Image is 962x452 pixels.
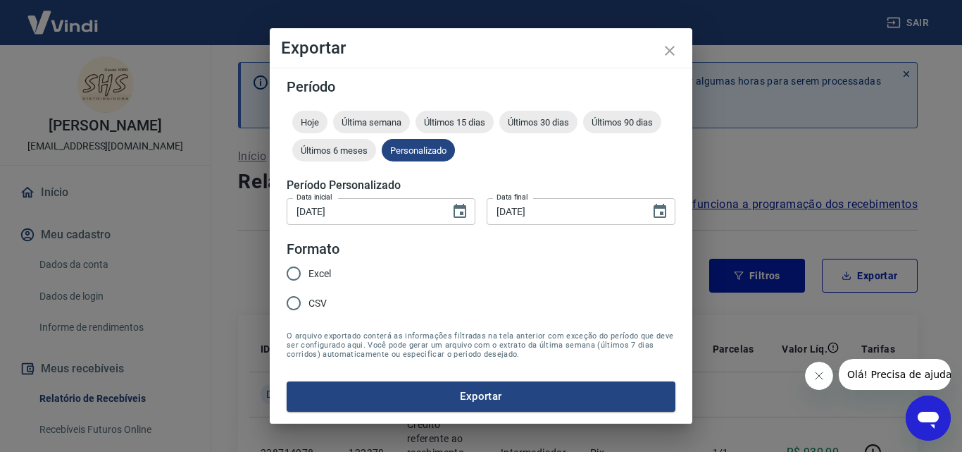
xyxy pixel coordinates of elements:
span: CSV [308,296,327,311]
button: Choose date, selected date is 21 de set de 2025 [646,197,674,226]
button: close [653,34,687,68]
div: Últimos 30 dias [499,111,577,133]
iframe: Fechar mensagem [805,362,833,390]
span: O arquivo exportado conterá as informações filtradas na tela anterior com exceção do período que ... [287,331,675,359]
div: Últimos 15 dias [416,111,494,133]
span: Últimos 30 dias [499,117,577,128]
label: Data final [496,192,528,202]
span: Últimos 6 meses [292,145,376,156]
button: Choose date, selected date is 19 de set de 2025 [446,197,474,226]
iframe: Mensagem da empresa [839,359,951,390]
div: Últimos 6 meses [292,139,376,161]
h5: Período Personalizado [287,178,675,193]
label: Data inicial [296,192,332,202]
h5: Período [287,80,675,94]
button: Exportar [287,381,675,411]
span: Última semana [333,117,410,128]
input: DD/MM/YYYY [287,198,440,224]
h4: Exportar [281,39,681,56]
div: Últimos 90 dias [583,111,661,133]
span: Últimos 15 dias [416,117,494,128]
legend: Formato [287,239,339,259]
div: Hoje [292,111,327,133]
div: Personalizado [382,139,455,161]
iframe: Botão para abrir a janela de mensagens [906,396,951,441]
span: Olá! Precisa de ajuda? [8,10,118,21]
span: Excel [308,267,331,281]
span: Hoje [292,117,327,128]
span: Últimos 90 dias [583,117,661,128]
input: DD/MM/YYYY [487,198,640,224]
div: Última semana [333,111,410,133]
span: Personalizado [382,145,455,156]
